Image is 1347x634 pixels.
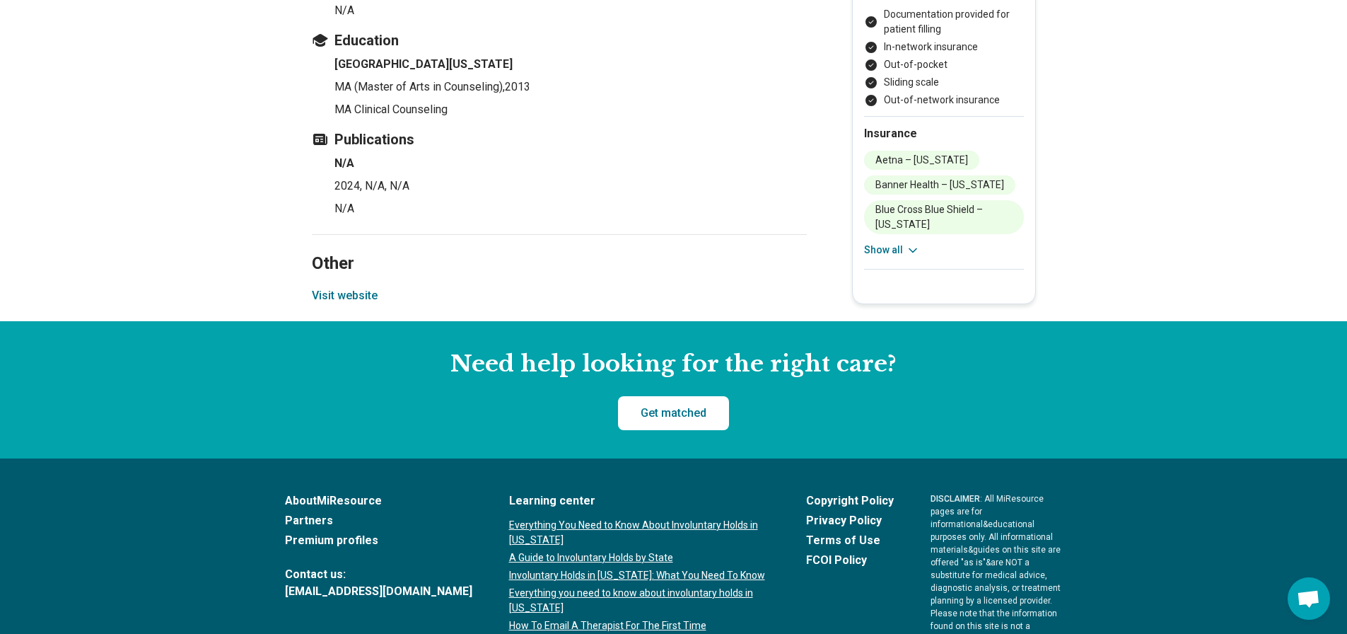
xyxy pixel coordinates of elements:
[1288,577,1330,620] a: Open chat
[334,200,807,217] p: N/A
[864,200,1024,234] li: Blue Cross Blue Shield – [US_STATE]
[11,350,1336,379] h2: Need help looking for the right care?
[312,129,807,149] h3: Publications
[931,494,980,504] span: DISCLAIMER
[806,492,894,509] a: Copyright Policy
[285,583,472,600] a: [EMAIL_ADDRESS][DOMAIN_NAME]
[618,396,729,430] a: Get matched
[285,512,472,529] a: Partners
[509,492,769,509] a: Learning center
[312,287,378,304] button: Visit website
[806,532,894,549] a: Terms of Use
[864,57,1024,72] li: Out-of-pocket
[334,178,807,195] p: 2024, N/A, N/A
[334,2,807,19] p: N/A
[334,56,807,73] h4: [GEOGRAPHIC_DATA][US_STATE]
[509,618,769,633] a: How To Email A Therapist For The First Time
[864,75,1024,90] li: Sliding scale
[334,155,807,172] h4: N/A
[312,30,807,50] h3: Education
[864,175,1015,195] li: Banner Health – [US_STATE]
[806,552,894,569] a: FCOI Policy
[509,568,769,583] a: Involuntary Holds in [US_STATE]: What You Need To Know
[864,93,1024,108] li: Out-of-network insurance
[285,566,472,583] span: Contact us:
[312,218,807,276] h2: Other
[334,101,807,118] p: MA Clinical Counseling
[864,40,1024,54] li: In-network insurance
[806,512,894,529] a: Privacy Policy
[864,7,1024,108] ul: Payment options
[509,518,769,548] a: Everything You Need to Know About Involuntary Holds in [US_STATE]
[285,532,472,549] a: Premium profiles
[285,492,472,509] a: AboutMiResource
[864,151,979,170] li: Aetna – [US_STATE]
[864,243,920,258] button: Show all
[334,79,807,96] p: MA (Master of Arts in Counseling) , 2013
[509,551,769,565] a: A Guide to Involuntary Holds by State
[509,586,769,616] a: Everything you need to know about involuntary holds in [US_STATE]
[864,7,1024,37] li: Documentation provided for patient filling
[864,125,1024,142] h2: Insurance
